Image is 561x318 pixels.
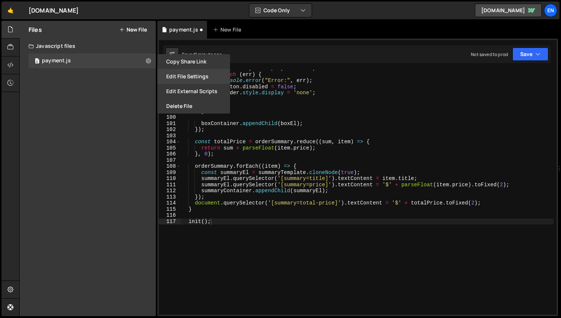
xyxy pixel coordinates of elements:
div: 108 [159,163,181,170]
div: payment.js [42,58,71,64]
div: 116 [159,212,181,219]
button: New File [119,27,147,33]
div: [DOMAIN_NAME] [29,6,79,15]
div: 109 [159,170,181,176]
div: 112 [159,188,181,194]
h2: Files [29,26,42,34]
div: 16956/46524.js [29,53,156,68]
a: 🤙 [1,1,20,19]
div: 103 [159,133,181,139]
div: 105 [159,145,181,151]
div: 115 [159,206,181,213]
button: Copy share link [157,54,230,69]
div: 114 [159,200,181,206]
div: Saved [182,51,222,58]
div: 117 [159,219,181,225]
button: Edit File Settings [157,69,230,84]
div: payment.js [169,26,198,33]
div: 106 [159,151,181,157]
div: 100 [159,114,181,121]
button: Save [512,47,548,61]
div: 113 [159,194,181,200]
div: 1 minute ago [195,51,222,58]
span: 0 [35,59,39,65]
button: Code Only [249,4,312,17]
div: 111 [159,182,181,188]
div: Not saved to prod [471,51,508,58]
div: 102 [159,127,181,133]
button: Delete File [157,99,230,114]
div: 110 [159,176,181,182]
div: 104 [159,139,181,145]
button: Edit External Scripts [157,84,230,99]
div: New File [213,26,244,33]
div: Javascript files [20,39,156,53]
a: [DOMAIN_NAME] [475,4,542,17]
div: 107 [159,157,181,164]
a: En [544,4,557,17]
div: 101 [159,121,181,127]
